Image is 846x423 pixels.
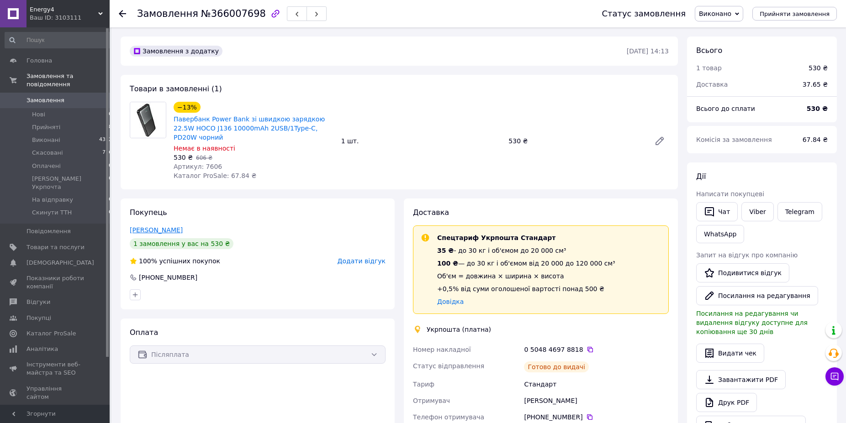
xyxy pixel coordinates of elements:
span: Аналітика [26,345,58,353]
span: Товари в замовленні (1) [130,84,222,93]
span: Повідомлення [26,227,71,235]
a: WhatsApp [696,225,744,243]
div: 0 5048 4697 8818 [524,345,669,354]
input: Пошук [5,32,113,48]
div: [PERSON_NAME] [522,392,671,409]
span: 18 [106,123,112,131]
span: Відгуки [26,298,50,306]
div: Об'єм = довжина × ширина × висота [437,272,615,281]
span: Отримувач [413,397,450,404]
a: Редагувати [650,132,669,150]
span: Скинути ТТН [32,209,72,217]
a: Telegram [777,202,822,221]
span: 100 ₴ [437,260,458,267]
a: [PERSON_NAME] [130,226,183,234]
span: Нові [32,110,45,119]
span: 0 [109,175,112,191]
img: Павербанк Power Bank зі швидкою зарядкою 22.5W HOCO J136 10000mAh 2USB/1Type-C, PD20W чорний [131,102,165,138]
span: Замовлення [137,8,198,19]
span: 4312 [99,136,112,144]
span: Виконані [32,136,60,144]
span: 0 [109,209,112,217]
span: 606 ₴ [196,155,212,161]
div: Готово до видачі [524,361,589,372]
span: Спецтариф Укрпошта Стандарт [437,234,555,241]
div: Укрпошта (платна) [424,325,493,334]
span: 67.84 ₴ [803,136,828,143]
span: Додати відгук [338,257,386,265]
span: 776 [102,149,112,157]
button: Посилання на редагування [696,286,818,305]
span: Комісія за замовлення [696,136,772,143]
button: Чат з покупцем [825,367,844,386]
span: Статус відправлення [413,362,484,370]
span: 35 ₴ [437,247,454,254]
time: [DATE] 14:13 [627,47,669,55]
span: Написати покупцеві [696,190,764,198]
span: 530 ₴ [174,154,193,161]
div: Ваш ID: 3103111 [30,14,110,22]
div: 1 шт. [338,135,505,147]
span: Замовлення [26,96,64,104]
span: Покупець [130,208,167,217]
span: На відправку [32,196,73,204]
span: Каталог ProSale [26,329,76,338]
a: Друк PDF [696,393,757,412]
span: 100% [139,257,157,265]
div: 1 замовлення у вас на 530 ₴ [130,238,233,249]
div: [PHONE_NUMBER] [524,413,669,422]
span: Немає в наявності [174,145,235,152]
span: Інструменти веб-майстра та SEO [26,360,85,377]
span: Показники роботи компанії [26,274,85,291]
span: Телефон отримувача [413,413,484,421]
span: Запит на відгук про компанію [696,251,798,259]
span: 0 [109,110,112,119]
span: 1 товар [696,64,722,72]
span: №366007698 [201,8,266,19]
button: Видати чек [696,344,764,363]
button: Прийняти замовлення [752,7,837,21]
div: — до 30 кг і об'ємом від 20 000 до 120 000 см³ [437,259,615,268]
div: Повернутися назад [119,9,126,18]
span: Доставка [413,208,449,217]
a: Павербанк Power Bank зі швидкою зарядкою 22.5W HOCO J136 10000mAh 2USB/1Type-C, PD20W чорний [174,115,325,141]
span: Замовлення та повідомлення [26,72,110,89]
a: Завантажити PDF [696,370,786,389]
div: Статус замовлення [602,9,686,18]
span: Головна [26,57,52,65]
span: [PERSON_NAME] Укрпочта [32,175,109,191]
span: Посилання на редагування чи видалення відгуку доступне для копіювання ще 30 днів [696,310,808,335]
div: −13% [174,102,201,113]
span: Тариф [413,381,434,388]
span: Прийняті [32,123,60,131]
div: - до 30 кг і об'ємом до 20 000 см³ [437,246,615,255]
a: Подивитися відгук [696,263,789,282]
span: Доставка [696,81,728,88]
span: Каталог ProSale: 67.84 ₴ [174,172,256,179]
span: Покупці [26,314,51,322]
span: Товари та послуги [26,243,85,251]
div: [PHONE_NUMBER] [138,273,198,282]
span: Оплачені [32,162,61,170]
div: Замовлення з додатку [130,46,222,57]
span: Управління сайтом [26,385,85,401]
b: 530 ₴ [807,105,828,112]
span: Скасовані [32,149,63,157]
span: Прийняти замовлення [760,10,830,17]
span: Оплата [130,328,158,337]
div: 530 ₴ [809,63,828,73]
a: Довідка [437,298,464,305]
span: Всього до сплати [696,105,755,112]
a: Viber [741,202,773,221]
div: 530 ₴ [505,135,647,147]
span: Дії [696,172,706,181]
span: Номер накладної [413,346,471,353]
div: 37.65 ₴ [797,74,833,94]
div: успішних покупок [130,256,220,266]
span: 0 [109,162,112,170]
div: Стандарт [522,376,671,392]
span: Всього [696,46,722,55]
span: 0 [109,196,112,204]
span: Виконано [699,10,731,17]
div: +0,5% від суми оголошеної вартості понад 500 ₴ [437,284,615,293]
